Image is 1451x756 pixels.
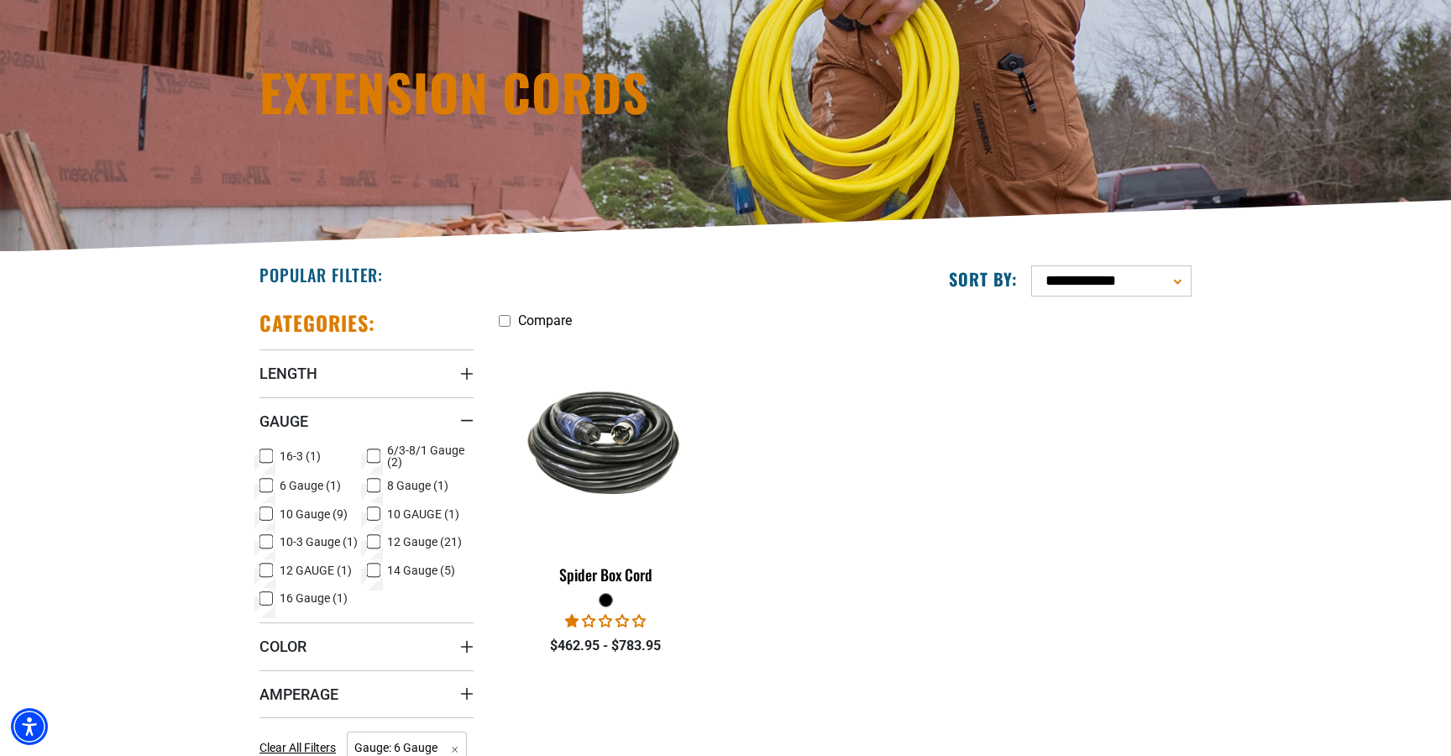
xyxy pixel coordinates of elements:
span: Color [259,637,306,656]
span: Clear All Filters [259,741,336,754]
summary: Color [259,622,474,669]
div: Spider Box Cord [499,567,713,582]
span: Length [259,364,317,383]
h1: Extension Cords [259,66,872,117]
span: 10-3 Gauge (1) [280,536,358,548]
h2: Categories: [259,310,375,336]
a: Gauge: 6 Gauge [347,739,467,755]
summary: Length [259,349,474,396]
div: Accessibility Menu [11,708,48,745]
span: 10 Gauge (9) [280,508,348,520]
label: Sort by: [949,268,1018,290]
span: 6 Gauge (1) [280,480,341,491]
span: Gauge [259,412,308,431]
summary: Gauge [259,397,474,444]
span: 12 Gauge (21) [387,536,462,548]
span: 1.00 stars [565,613,646,629]
span: 16-3 (1) [280,450,321,462]
span: 6/3-8/1 Gauge (2) [387,444,468,468]
h2: Popular Filter: [259,264,383,286]
span: 12 GAUGE (1) [280,564,352,576]
a: black Spider Box Cord [499,337,713,592]
span: Compare [518,312,572,328]
span: 16 Gauge (1) [280,592,348,604]
span: 14 Gauge (5) [387,564,455,576]
span: Amperage [259,685,338,704]
summary: Amperage [259,670,474,717]
div: $462.95 - $783.95 [499,636,713,656]
img: black [500,377,712,507]
span: 8 Gauge (1) [387,480,448,491]
span: 10 GAUGE (1) [387,508,459,520]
